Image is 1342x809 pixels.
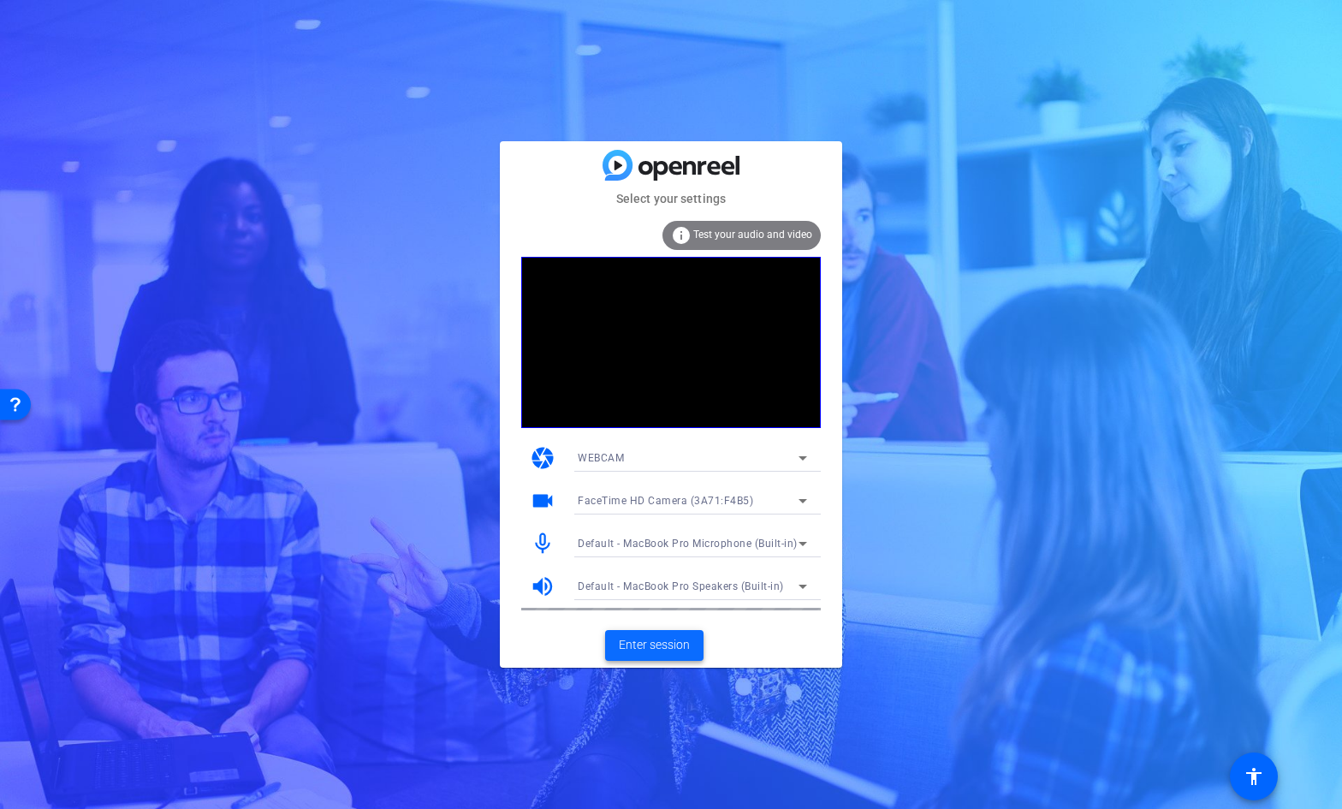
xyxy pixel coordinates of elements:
button: Enter session [605,630,704,661]
span: WEBCAM [578,452,624,464]
span: Test your audio and video [693,229,812,241]
mat-icon: videocam [530,488,555,514]
img: blue-gradient.svg [603,150,739,180]
span: Default - MacBook Pro Microphone (Built-in) [578,538,798,550]
mat-icon: mic_none [530,531,555,556]
mat-icon: volume_up [530,574,555,599]
span: Enter session [619,636,690,654]
mat-icon: info [671,225,692,246]
mat-card-subtitle: Select your settings [500,189,842,208]
mat-icon: camera [530,445,555,471]
span: FaceTime HD Camera (3A71:F4B5) [578,495,753,507]
mat-icon: accessibility [1244,766,1264,787]
span: Default - MacBook Pro Speakers (Built-in) [578,580,784,592]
